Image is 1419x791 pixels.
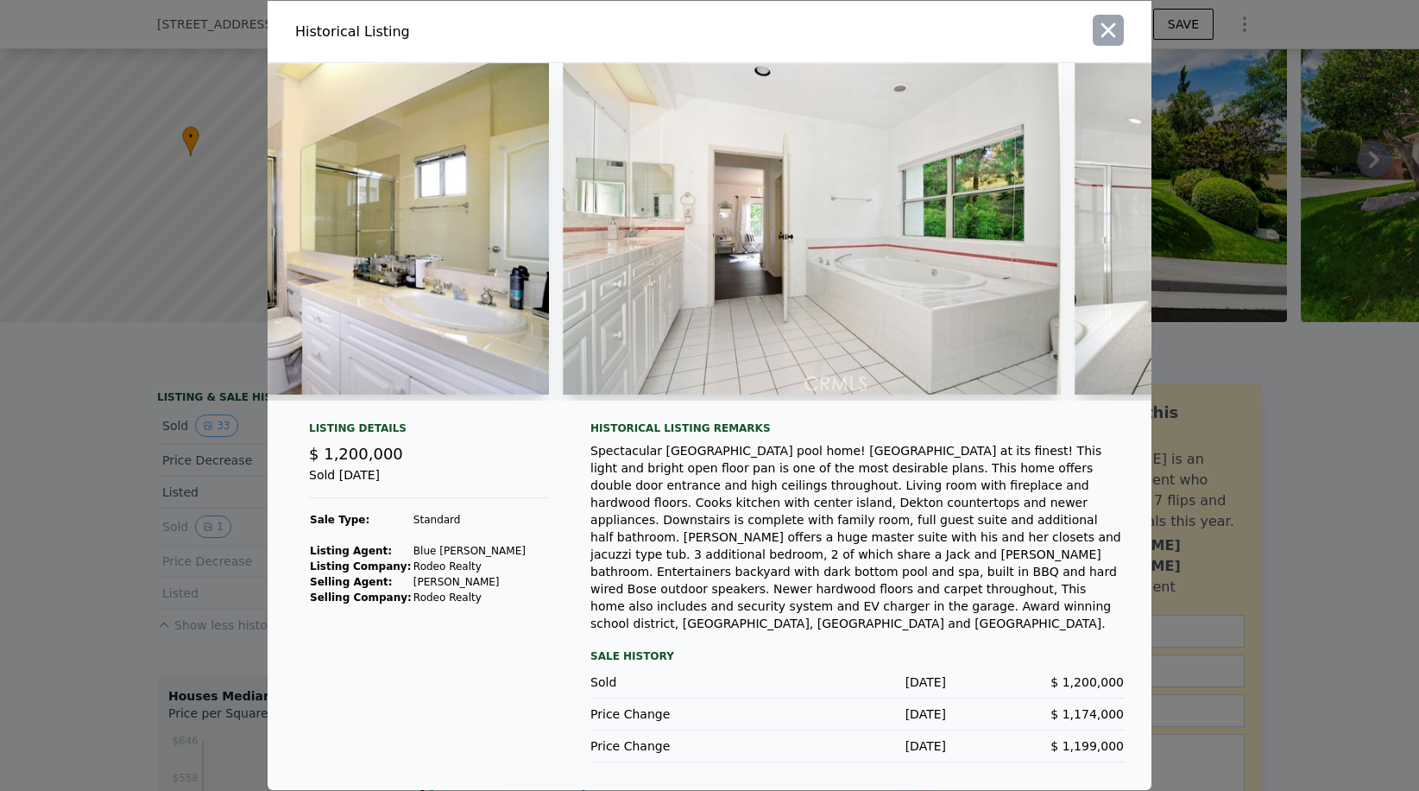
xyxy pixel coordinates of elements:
[310,592,412,604] strong: Selling Company:
[590,737,768,755] div: Price Change
[590,706,768,723] div: Price Change
[590,674,768,691] div: Sold
[590,442,1124,632] div: Spectacular [GEOGRAPHIC_DATA] pool home! [GEOGRAPHIC_DATA] at its finest! This light and bright o...
[590,646,1124,667] div: Sale History
[51,63,549,395] img: Property Img
[413,543,527,559] td: Blue [PERSON_NAME]
[310,545,392,557] strong: Listing Agent:
[295,22,703,42] div: Historical Listing
[413,574,527,590] td: [PERSON_NAME]
[309,466,549,498] div: Sold [DATE]
[1050,675,1124,689] span: $ 1,200,000
[768,706,946,723] div: [DATE]
[768,737,946,755] div: [DATE]
[413,512,527,528] td: Standard
[310,514,369,526] strong: Sale Type:
[413,590,527,605] td: Rodeo Realty
[309,421,549,442] div: Listing Details
[590,421,1124,435] div: Historical Listing remarks
[1050,707,1124,721] span: $ 1,174,000
[1050,739,1124,753] span: $ 1,199,000
[413,559,527,574] td: Rodeo Realty
[309,445,403,463] span: $ 1,200,000
[563,63,1061,395] img: Property Img
[310,560,411,573] strong: Listing Company:
[310,576,393,588] strong: Selling Agent:
[768,674,946,691] div: [DATE]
